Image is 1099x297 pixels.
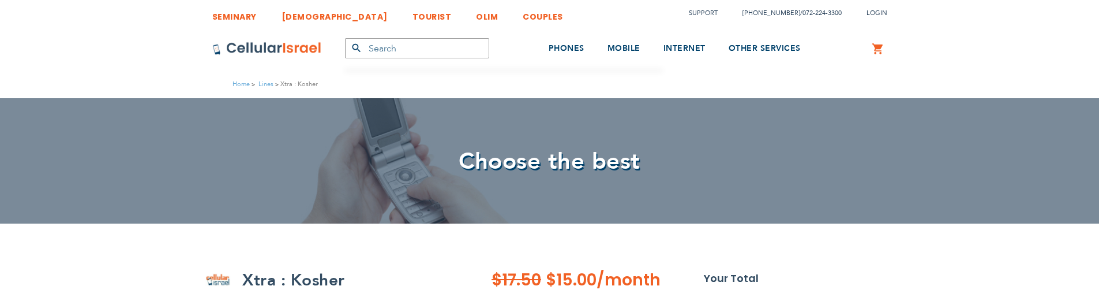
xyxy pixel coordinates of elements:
[492,269,541,291] span: $17.50
[412,3,452,24] a: TOURIST
[212,42,322,55] img: Cellular Israel Logo
[232,80,250,88] a: Home
[597,269,661,292] span: /month
[282,3,388,24] a: [DEMOGRAPHIC_DATA]
[607,43,640,54] span: MOBILE
[523,3,563,24] a: COUPLES
[802,9,842,17] a: 072-224-3300
[273,79,318,90] li: Xtra : Kosher
[345,38,489,58] input: Search
[742,9,800,17] a: [PHONE_NUMBER]
[689,9,718,17] a: Support
[663,43,706,54] span: INTERNET
[607,27,640,70] a: MOBILE
[729,43,801,54] span: OTHER SERVICES
[258,80,273,88] a: Lines
[663,27,706,70] a: INTERNET
[242,269,345,292] h2: Xtra : Kosher
[549,43,584,54] span: PHONES
[212,3,257,24] a: SEMINARY
[546,269,597,291] span: $15.00
[476,3,498,24] a: OLIM
[704,270,900,287] strong: Your Total
[867,9,887,17] span: Login
[549,27,584,70] a: PHONES
[459,146,640,177] span: Choose the best
[731,5,842,21] li: /
[729,27,801,70] a: OTHER SERVICES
